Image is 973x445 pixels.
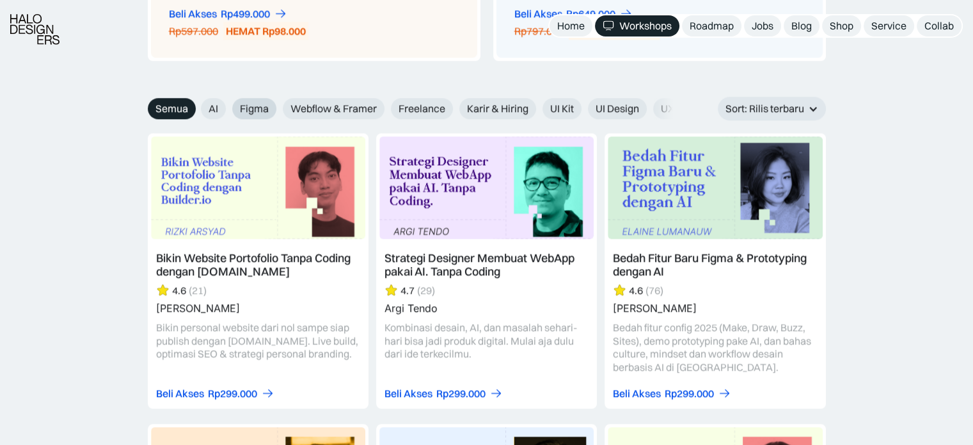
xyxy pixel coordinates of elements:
[619,19,672,33] div: Workshops
[550,15,592,36] a: Home
[871,19,906,33] div: Service
[156,387,204,400] div: Beli Akses
[596,102,639,115] span: UI Design
[467,102,528,115] span: Karir & Hiring
[209,102,218,115] span: AI
[226,24,306,38] div: HEMAT Rp98.000
[682,15,741,36] a: Roadmap
[169,24,218,38] div: Rp597.000
[744,15,781,36] a: Jobs
[917,15,961,36] a: Collab
[514,7,633,20] a: Beli AksesRp649.000
[784,15,819,36] a: Blog
[156,387,274,400] a: Beli AksesRp299.000
[661,102,708,115] span: UX Design
[725,102,804,115] div: Sort: Rilis terbaru
[550,102,574,115] span: UI Kit
[169,7,287,20] a: Beli AksesRp499.000
[399,102,445,115] span: Freelance
[384,387,432,400] div: Beli Akses
[791,19,812,33] div: Blog
[566,7,615,20] div: Rp649.000
[514,24,564,38] div: Rp797.000
[208,387,257,400] div: Rp299.000
[384,387,503,400] a: Beli AksesRp299.000
[514,7,562,20] div: Beli Akses
[290,102,377,115] span: Webflow & Framer
[830,19,853,33] div: Shop
[690,19,734,33] div: Roadmap
[155,102,188,115] span: Semua
[924,19,954,33] div: Collab
[613,387,731,400] a: Beli AksesRp299.000
[595,15,679,36] a: Workshops
[718,97,826,120] div: Sort: Rilis terbaru
[221,7,270,20] div: Rp499.000
[752,19,773,33] div: Jobs
[240,102,269,115] span: Figma
[822,15,861,36] a: Shop
[436,387,486,400] div: Rp299.000
[557,19,585,33] div: Home
[613,387,661,400] div: Beli Akses
[864,15,914,36] a: Service
[148,98,679,119] form: Email Form
[665,387,714,400] div: Rp299.000
[169,7,217,20] div: Beli Akses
